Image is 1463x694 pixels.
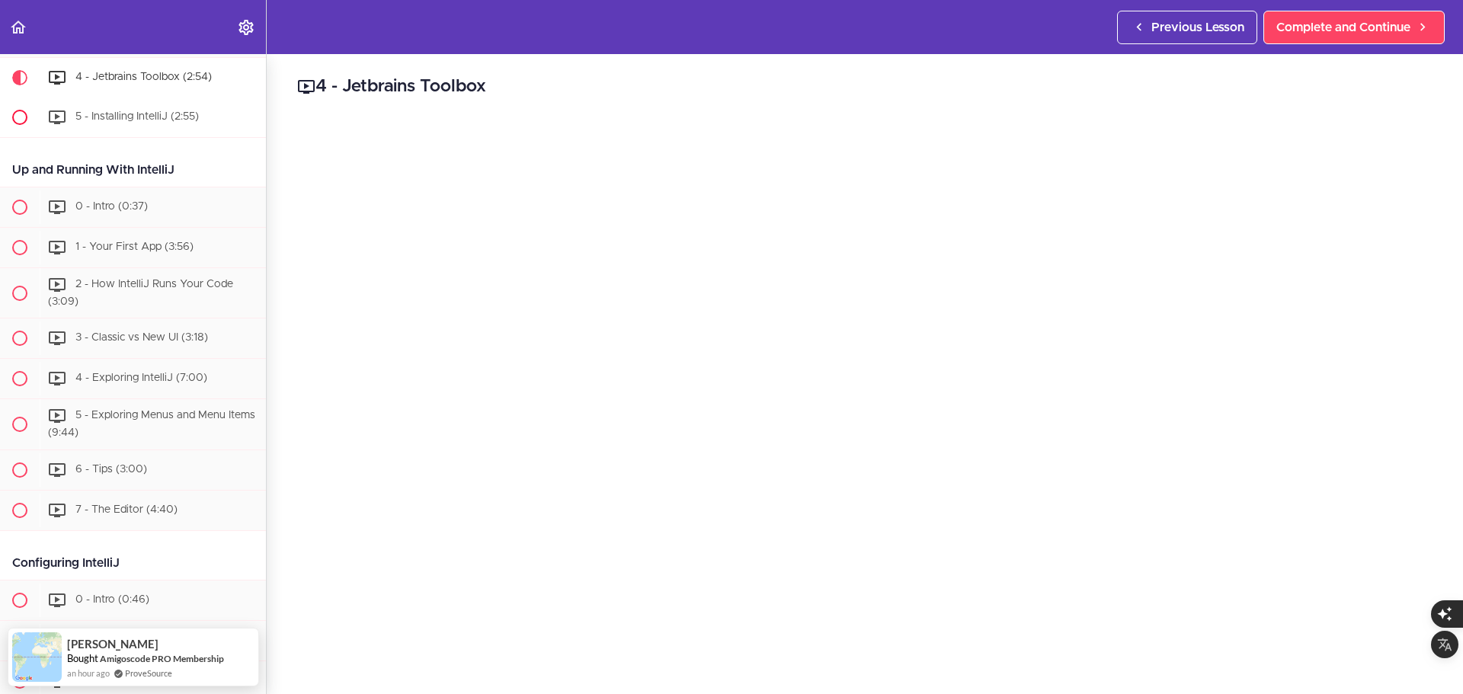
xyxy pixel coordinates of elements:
[12,632,62,682] img: provesource social proof notification image
[237,18,255,37] svg: Settings Menu
[75,72,212,82] span: 4 - Jetbrains Toolbox (2:54)
[75,594,149,605] span: 0 - Intro (0:46)
[48,279,233,307] span: 2 - How IntelliJ Runs Your Code (3:09)
[1117,11,1257,44] a: Previous Lesson
[125,667,172,680] a: ProveSource
[75,111,199,122] span: 5 - Installing IntelliJ (2:55)
[67,638,158,651] span: [PERSON_NAME]
[297,74,1433,100] h2: 4 - Jetbrains Toolbox
[75,201,148,212] span: 0 - Intro (0:37)
[100,653,224,664] a: Amigoscode PRO Membership
[75,333,208,344] span: 3 - Classic vs New UI (3:18)
[1276,18,1410,37] span: Complete and Continue
[1151,18,1244,37] span: Previous Lesson
[1263,11,1445,44] a: Complete and Continue
[67,667,110,680] span: an hour ago
[67,652,98,664] span: Bought
[9,18,27,37] svg: Back to course curriculum
[75,373,207,384] span: 4 - Exploring IntelliJ (7:00)
[75,241,194,252] span: 1 - Your First App (3:56)
[75,504,178,515] span: 7 - The Editor (4:40)
[48,411,255,439] span: 5 - Exploring Menus and Menu Items (9:44)
[75,464,147,475] span: 6 - Tips (3:00)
